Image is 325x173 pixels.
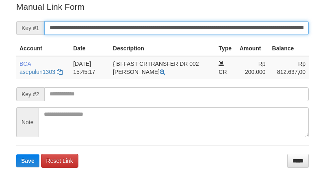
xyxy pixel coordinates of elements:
[215,41,236,56] th: Type
[41,154,78,168] a: Reset Link
[219,69,227,75] span: CR
[16,107,39,137] span: Note
[269,56,309,79] td: Rp 812.637,00
[46,158,73,164] span: Reset Link
[110,56,216,79] td: { BI-FAST CRTRANSFER DR 002 [PERSON_NAME]
[16,41,70,56] th: Account
[70,41,110,56] th: Date
[16,87,44,101] span: Key #2
[57,69,63,75] a: Copy asepulun1303 to clipboard
[19,61,31,67] span: BCA
[110,41,216,56] th: Description
[236,56,269,79] td: Rp 200.000
[16,21,44,35] span: Key #1
[70,56,110,79] td: [DATE] 15:45:17
[16,1,309,13] p: Manual Link Form
[16,154,39,167] button: Save
[269,41,309,56] th: Balance
[19,69,55,75] a: asepulun1303
[21,158,35,164] span: Save
[236,41,269,56] th: Amount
